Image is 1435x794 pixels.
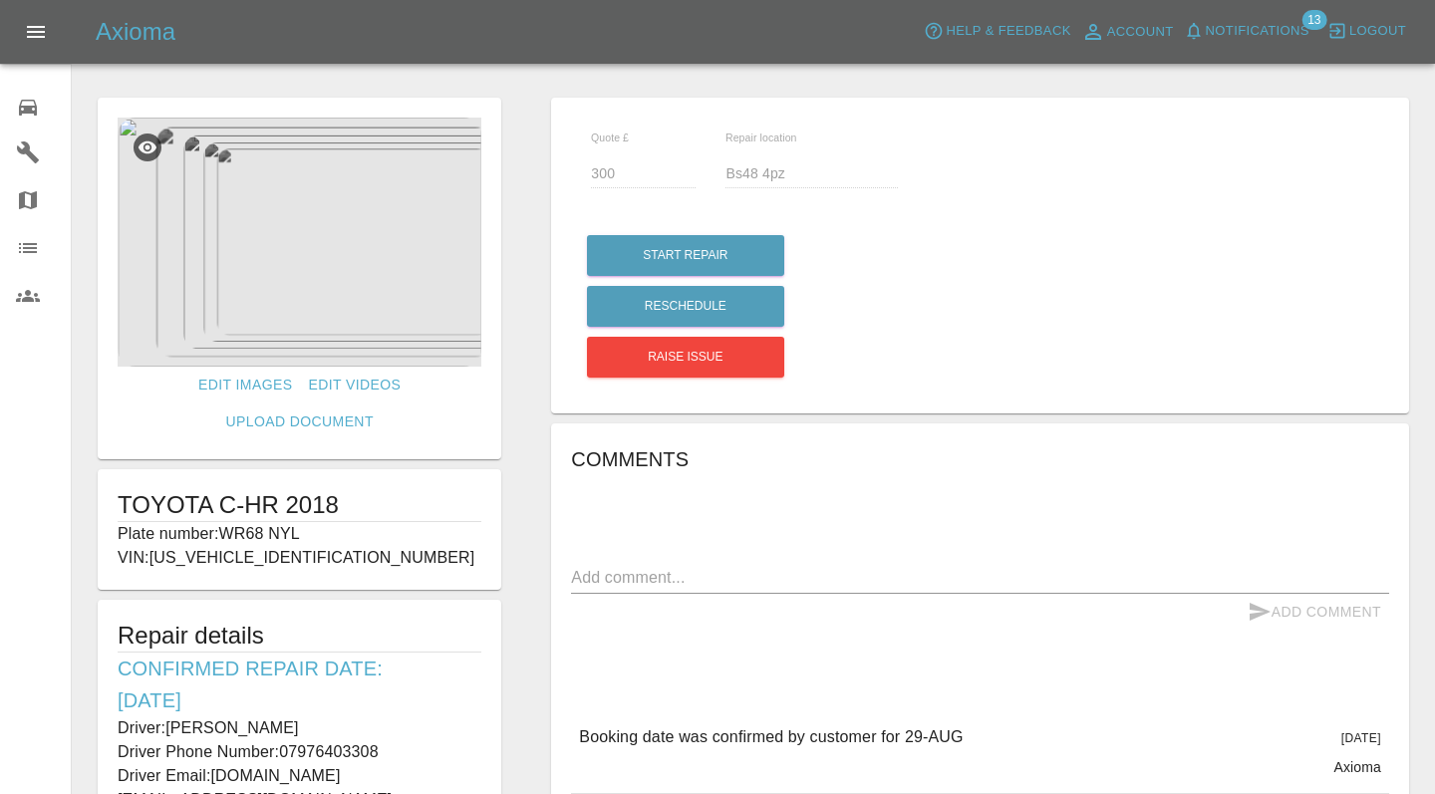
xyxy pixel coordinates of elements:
[118,740,481,764] p: Driver Phone Number: 07976403308
[1076,16,1179,48] a: Account
[12,8,60,56] button: Open drawer
[118,716,481,740] p: Driver: [PERSON_NAME]
[300,367,409,403] a: Edit Videos
[1341,731,1381,745] span: [DATE]
[118,489,481,521] h1: TOYOTA C-HR 2018
[96,16,175,48] h5: Axioma
[591,132,629,143] span: Quote £
[118,620,481,652] h5: Repair details
[118,118,481,367] img: 3995a299-4991-4a35-8341-99df28fb0699
[118,653,481,716] h6: Confirmed Repair Date: [DATE]
[190,367,300,403] a: Edit Images
[1107,21,1174,44] span: Account
[1206,20,1309,43] span: Notifications
[587,286,784,327] button: Reschedule
[919,16,1075,47] button: Help & Feedback
[587,337,784,378] button: Raise issue
[1333,757,1381,777] p: Axioma
[579,725,963,749] p: Booking date was confirmed by customer for 29-AUG
[571,443,1389,475] h6: Comments
[587,235,784,276] button: Start Repair
[1179,16,1314,47] button: Notifications
[1301,10,1326,30] span: 13
[946,20,1070,43] span: Help & Feedback
[118,522,481,546] p: Plate number: WR68 NYL
[1349,20,1406,43] span: Logout
[1322,16,1411,47] button: Logout
[217,403,381,440] a: Upload Document
[118,546,481,570] p: VIN: [US_VEHICLE_IDENTIFICATION_NUMBER]
[725,132,797,143] span: Repair location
